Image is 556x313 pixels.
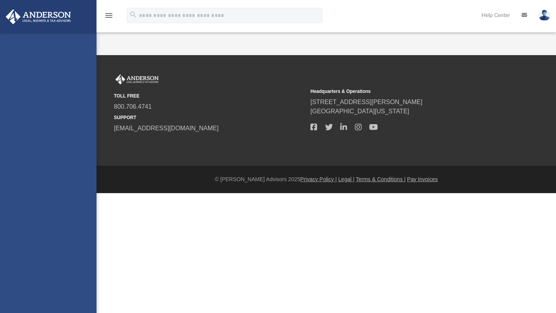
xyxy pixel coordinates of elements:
[114,93,305,99] small: TOLL FREE
[338,176,354,182] a: Legal |
[300,176,337,182] a: Privacy Policy |
[114,125,219,131] a: [EMAIL_ADDRESS][DOMAIN_NAME]
[310,99,422,105] a: [STREET_ADDRESS][PERSON_NAME]
[356,176,406,182] a: Terms & Conditions |
[539,10,550,21] img: User Pic
[114,74,160,84] img: Anderson Advisors Platinum Portal
[114,114,305,121] small: SUPPORT
[310,108,409,114] a: [GEOGRAPHIC_DATA][US_STATE]
[97,175,556,183] div: © [PERSON_NAME] Advisors 2025
[104,11,114,20] i: menu
[129,10,137,19] i: search
[407,176,437,182] a: Pay Invoices
[104,15,114,20] a: menu
[310,88,502,95] small: Headquarters & Operations
[114,103,152,110] a: 800.706.4741
[3,9,73,24] img: Anderson Advisors Platinum Portal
